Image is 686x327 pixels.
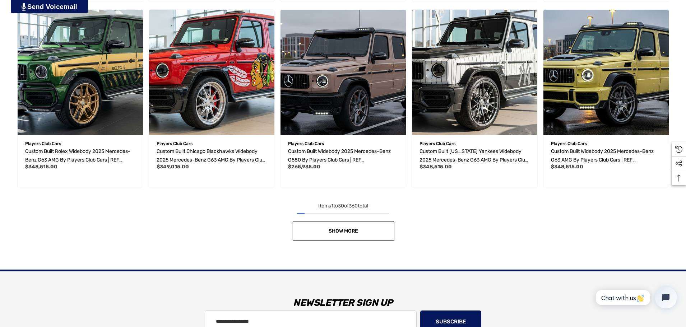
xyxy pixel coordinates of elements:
span: Show More [328,228,358,234]
p: Players Club Cars [288,139,398,148]
svg: Top [672,174,686,182]
span: $349,015.00 [157,164,189,170]
div: Items to of total [14,202,672,210]
span: Custom Built Rolex Widebody 2025 Mercedes-Benz G63 AMG by Players Club Cars | REF G63A0819202501 [25,148,130,172]
svg: Recently Viewed [675,146,682,153]
span: Custom Built Chicago Blackhawks Widebody 2025 Mercedes-Benz G63 AMG by Players Club Cars | REF G6... [157,148,265,172]
span: $348,515.00 [25,164,57,170]
span: Custom Built [US_STATE] Yankees Widebody 2025 Mercedes-Benz G63 AMG by Players Club Cars | REF G6... [420,148,528,172]
img: PjwhLS0gR2VuZXJhdG9yOiBHcmF2aXQuaW8gLS0+PHN2ZyB4bWxucz0iaHR0cDovL3d3dy53My5vcmcvMjAwMC9zdmciIHhtb... [22,3,26,11]
img: Custom Built Widebody 2025 Mercedes-Benz G580 by Players Club Cars | REF G5800818202503 [281,10,406,135]
span: 360 [349,203,358,209]
a: Custom Built Rolex Widebody 2025 Mercedes-Benz G63 AMG by Players Club Cars | REF G63A0819202501,... [25,147,135,164]
a: Custom Built Rolex Widebody 2025 Mercedes-Benz G63 AMG by Players Club Cars | REF G63A0819202501,... [18,10,143,135]
iframe: Tidio Chat [588,281,683,314]
svg: Social Media [675,160,682,167]
span: Custom Built Widebody 2025 Mercedes-Benz G63 AMG by Players Club Cars | REF G63A0818202506 [551,148,654,172]
span: $348,515.00 [420,164,452,170]
img: Custom Built Widebody 2025 Mercedes-Benz G63 AMG by Players Club Cars | REF G63A0818202506 [543,10,669,135]
h3: Newsletter Sign Up [93,292,593,314]
p: Players Club Cars [25,139,135,148]
a: Custom Built Widebody 2025 Mercedes-Benz G580 by Players Club Cars | REF G5800818202503,$265,935.00 [288,147,398,164]
span: Custom Built Widebody 2025 Mercedes-Benz G580 by Players Club Cars | REF G5800818202503 [288,148,391,172]
a: Custom Built New York Yankees Widebody 2025 Mercedes-Benz G63 AMG by Players Club Cars | REF G63A... [420,147,530,164]
p: Players Club Cars [420,139,530,148]
nav: pagination [14,202,672,241]
p: Players Club Cars [157,139,267,148]
img: Custom Built Chicago Blackhawks Widebody 2025 Mercedes-Benz G63 AMG by Players Club Cars | REF G6... [149,10,274,135]
span: 1 [331,203,333,209]
p: Players Club Cars [551,139,661,148]
a: Custom Built Widebody 2025 Mercedes-Benz G63 AMG by Players Club Cars | REF G63A0818202506,$348,5... [551,147,661,164]
span: $348,515.00 [551,164,583,170]
img: Custom Built New York Yankees Widebody 2025 Mercedes-Benz G63 AMG by Players Club Cars | REF G63A... [412,10,537,135]
a: Custom Built Chicago Blackhawks Widebody 2025 Mercedes-Benz G63 AMG by Players Club Cars | REF G6... [157,147,267,164]
span: 30 [338,203,344,209]
a: Show More [292,221,394,241]
span: $265,935.00 [288,164,320,170]
a: Custom Built Widebody 2025 Mercedes-Benz G63 AMG by Players Club Cars | REF G63A0818202506,$348,5... [543,10,669,135]
img: Custom Built Rolex Widebody 2025 Mercedes-Benz G63 AMG by Players Club Cars | REF G63A0819202501 [18,10,143,135]
a: Custom Built Widebody 2025 Mercedes-Benz G580 by Players Club Cars | REF G5800818202503,$265,935.00 [281,10,406,135]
